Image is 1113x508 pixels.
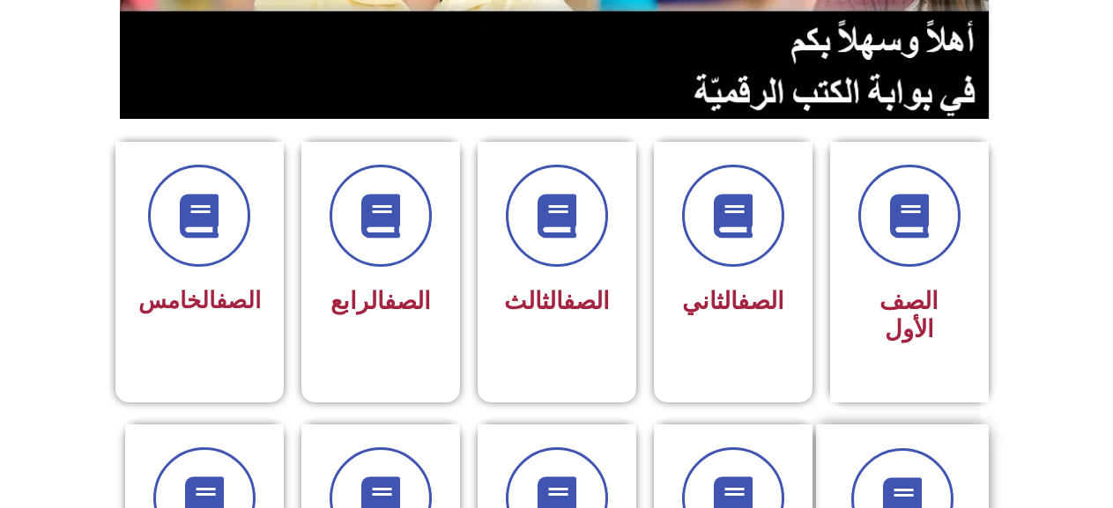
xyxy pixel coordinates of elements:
span: الصف الأول [879,287,939,343]
a: الصف [563,287,610,315]
a: الصف [738,287,784,315]
span: الخامس [138,287,261,313]
span: الثالث [504,287,610,315]
span: الثاني [682,287,784,315]
span: الرابع [330,287,431,315]
a: الصف [384,287,431,315]
a: الصف [216,287,261,313]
